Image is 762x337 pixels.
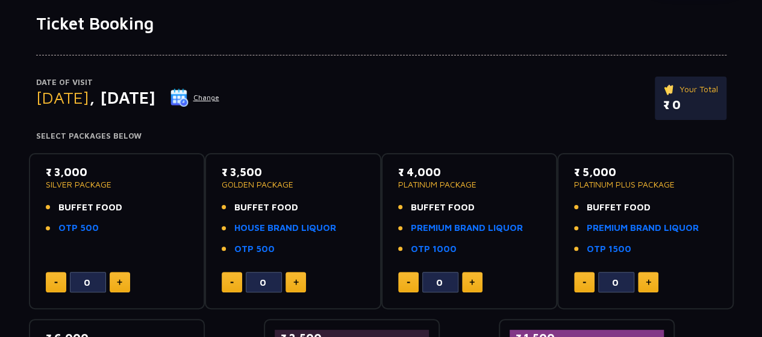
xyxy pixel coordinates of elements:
[574,180,717,189] p: PLATINUM PLUS PACKAGE
[411,221,523,235] a: PREMIUM BRAND LIQUOR
[293,279,299,285] img: plus
[663,83,676,96] img: ticket
[234,221,336,235] a: HOUSE BRAND LIQUOR
[407,282,410,283] img: minus
[234,201,298,215] span: BUFFET FOOD
[587,221,699,235] a: PREMIUM BRAND LIQUOR
[117,279,122,285] img: plus
[36,13,726,34] h1: Ticket Booking
[54,282,58,283] img: minus
[46,180,189,189] p: SILVER PACKAGE
[36,131,726,141] h4: Select Packages Below
[222,164,364,180] p: ₹ 3,500
[587,242,631,256] a: OTP 1500
[398,180,541,189] p: PLATINUM PACKAGE
[663,96,718,114] p: ₹ 0
[582,282,586,283] img: minus
[36,87,89,107] span: [DATE]
[58,201,122,215] span: BUFFET FOOD
[234,242,275,256] a: OTP 500
[89,87,155,107] span: , [DATE]
[170,88,220,107] button: Change
[469,279,475,285] img: plus
[222,180,364,189] p: GOLDEN PACKAGE
[646,279,651,285] img: plus
[411,242,457,256] a: OTP 1000
[411,201,475,215] span: BUFFET FOOD
[58,221,99,235] a: OTP 500
[574,164,717,180] p: ₹ 5,000
[230,282,234,283] img: minus
[36,77,220,89] p: Date of Visit
[587,201,651,215] span: BUFFET FOOD
[663,83,718,96] p: Your Total
[46,164,189,180] p: ₹ 3,000
[398,164,541,180] p: ₹ 4,000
